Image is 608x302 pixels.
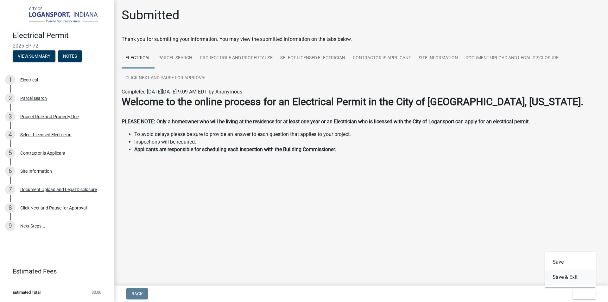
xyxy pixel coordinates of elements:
a: Document Upload and Legal Disclosure [462,48,562,68]
span: Completed [DATE][DATE] 9:09 AM EDT by Anonymous [122,89,242,95]
span: $0.00 [92,290,101,294]
strong: PLEASE NOTE: Only a homeowner who will be living at the residence for at least one year or an Ele... [122,119,530,125]
span: Back [131,291,143,296]
div: 5 [5,148,15,158]
div: Electrical [20,78,38,82]
a: Project Role and Property Use [196,48,276,68]
img: City of Logansport, Indiana [13,7,104,24]
button: View Summary [13,50,55,62]
h1: Submitted [122,8,180,23]
strong: Applicants are responsible for scheduling each inspection with the Building Commissioner. [134,146,336,152]
div: 3 [5,112,15,122]
button: Save & Exit [545,270,596,285]
span: Exit [578,291,587,296]
div: Parcel search [20,96,47,100]
button: Notes [58,50,82,62]
button: Save [545,254,596,270]
wm-modal-confirm: Notes [58,54,82,59]
div: 4 [5,130,15,140]
div: Click Next and Pause for Approval [20,206,87,210]
div: Project Role and Property Use [20,114,79,119]
div: 8 [5,203,15,213]
div: 1 [5,75,15,85]
span: 2025-EP-72 [13,43,101,49]
div: Select Licensed Electrician [20,132,72,137]
div: Document Upload and Legal Disclosure [20,187,97,192]
div: 6 [5,166,15,176]
button: Exit [573,288,596,299]
wm-modal-confirm: Summary [13,54,55,59]
a: Contractor is Applicant [349,48,415,68]
a: Electrical [122,48,155,68]
div: 2 [5,93,15,103]
a: Click Next and Pause for Approval [122,68,211,88]
a: Site Information [415,48,462,68]
a: Select Licensed Electrician [276,48,349,68]
a: Parcel search [155,48,196,68]
strong: Welcome to the online process for an Electrical Permit in the City of [GEOGRAPHIC_DATA], [US_STATE]. [122,96,583,108]
h4: Electrical Permit [13,31,109,40]
button: Back [126,288,148,299]
li: To avoid delays please be sure to provide an answer to each question that applies to your project. [134,131,600,138]
div: Contractor is Applicant [20,151,66,155]
li: Inspections will be required. [134,138,600,146]
div: Site Information [20,169,52,173]
span: Estimated Total [13,290,41,294]
div: 9 [5,221,15,231]
div: Thank you for submitting your information. You may view the submitted information on the tabs below. [122,35,600,43]
div: Exit [545,252,596,287]
a: Estimated Fees [5,265,104,278]
div: 7 [5,184,15,195]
